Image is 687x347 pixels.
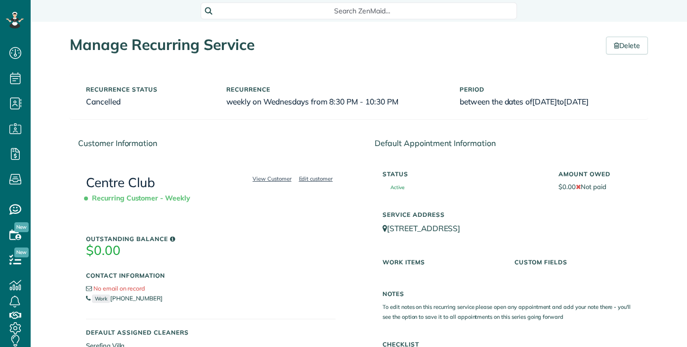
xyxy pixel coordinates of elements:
[226,98,445,106] h6: weekly on Wednesdays from 8:30 PM - 10:30 PM
[86,329,336,336] h5: Default Assigned Cleaners
[14,248,29,257] span: New
[383,185,404,190] span: Active
[383,259,500,265] h5: Work Items
[86,272,336,279] h5: Contact Information
[92,295,110,303] small: Work
[70,130,351,157] div: Customer Information
[86,236,336,242] h5: Outstanding Balance
[460,98,632,106] h6: between the dates of to
[532,97,557,106] span: [DATE]
[383,223,632,234] p: [STREET_ADDRESS]
[86,86,212,93] h5: Recurrence status
[14,222,29,232] span: New
[93,285,145,292] span: No email on record
[86,98,212,106] h6: Cancelled
[383,291,632,297] h5: Notes
[606,37,648,54] a: Delete
[460,86,632,93] h5: Period
[383,303,631,320] small: To edit notes on this recurring service please open any appointment and add your note there - you...
[86,244,336,258] h3: $0.00
[86,190,194,207] span: Recurring Customer - Weekly
[296,174,336,183] a: Edit customer
[551,166,639,192] div: $0.00 Not paid
[86,174,155,191] a: Centre Club
[383,211,632,218] h5: Service Address
[70,37,591,53] h1: Manage Recurring Service
[367,130,647,157] div: Default Appointment Information
[515,259,632,265] h5: Custom Fields
[564,97,589,106] span: [DATE]
[250,174,295,183] a: View Customer
[226,86,445,93] h5: Recurrence
[86,295,163,302] a: Work[PHONE_NUMBER]
[383,171,544,177] h5: Status
[558,171,632,177] h5: Amount Owed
